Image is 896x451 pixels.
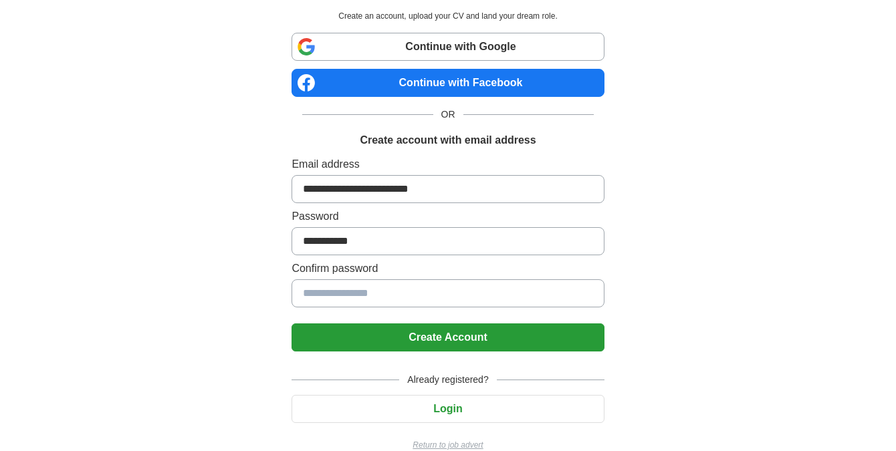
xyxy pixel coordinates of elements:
[292,261,604,277] label: Confirm password
[292,69,604,97] a: Continue with Facebook
[292,323,604,351] button: Create Account
[292,156,604,172] label: Email address
[292,208,604,224] label: Password
[433,108,463,122] span: OR
[292,403,604,414] a: Login
[399,373,496,387] span: Already registered?
[292,33,604,61] a: Continue with Google
[360,132,536,148] h1: Create account with email address
[294,10,601,22] p: Create an account, upload your CV and land your dream role.
[292,395,604,423] button: Login
[292,439,604,451] a: Return to job advert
